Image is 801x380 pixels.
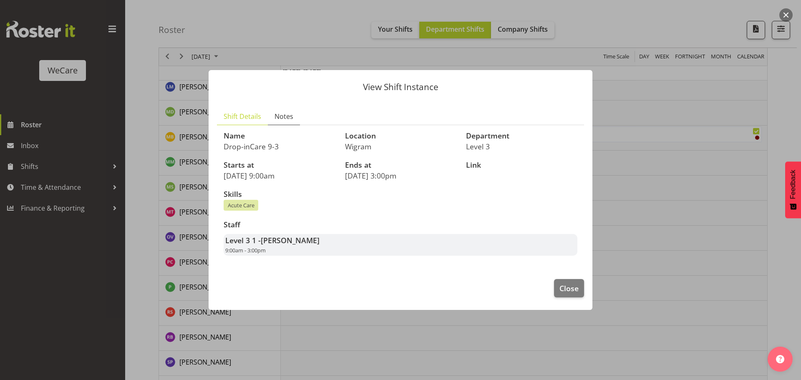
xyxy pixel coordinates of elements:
[275,111,293,121] span: Notes
[776,355,784,363] img: help-xxl-2.png
[261,235,320,245] span: [PERSON_NAME]
[466,132,577,140] h3: Department
[225,235,320,245] strong: Level 3 1 -
[225,247,266,254] span: 9:00am - 3:00pm
[345,142,456,151] p: Wigram
[228,201,254,209] span: Acute Care
[224,142,335,151] p: Drop-inCare 9-3
[345,171,456,180] p: [DATE] 3:00pm
[224,190,577,199] h3: Skills
[789,170,797,199] span: Feedback
[554,279,584,297] button: Close
[785,161,801,218] button: Feedback - Show survey
[466,142,577,151] p: Level 3
[466,161,577,169] h3: Link
[345,161,456,169] h3: Ends at
[224,132,335,140] h3: Name
[224,111,261,121] span: Shift Details
[224,221,577,229] h3: Staff
[345,132,456,140] h3: Location
[224,171,335,180] p: [DATE] 9:00am
[224,161,335,169] h3: Starts at
[217,83,584,91] p: View Shift Instance
[559,283,579,294] span: Close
